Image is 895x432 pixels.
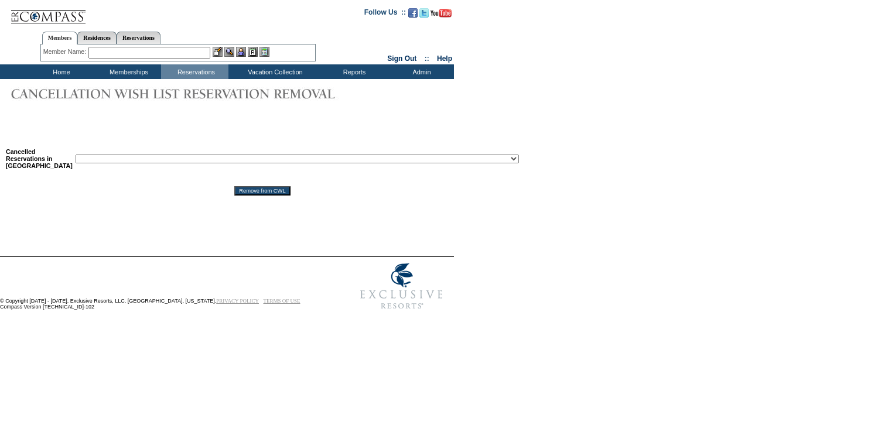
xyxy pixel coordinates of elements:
[387,64,454,79] td: Admin
[234,186,290,196] input: Remove from CWL
[43,47,88,57] div: Member Name:
[437,54,452,63] a: Help
[77,32,117,44] a: Residences
[224,47,234,57] img: View
[264,298,300,304] a: TERMS OF USE
[6,82,357,105] img: Cancellation Wish List Reservation Removal
[216,298,259,304] a: PRIVACY POLICY
[387,54,416,63] a: Sign Out
[319,64,387,79] td: Reports
[349,257,454,316] img: Exclusive Resorts
[419,8,429,18] img: Follow us on Twitter
[408,8,418,18] img: Become our fan on Facebook
[94,64,161,79] td: Memberships
[42,32,78,44] a: Members
[213,47,223,57] img: b_edit.gif
[228,64,319,79] td: Vacation Collection
[117,32,160,44] a: Reservations
[6,148,73,169] b: Cancelled Reservations in [GEOGRAPHIC_DATA]
[431,12,452,19] a: Subscribe to our YouTube Channel
[26,64,94,79] td: Home
[236,47,246,57] img: Impersonate
[431,9,452,18] img: Subscribe to our YouTube Channel
[259,47,269,57] img: b_calculator.gif
[425,54,429,63] span: ::
[248,47,258,57] img: Reservations
[408,12,418,19] a: Become our fan on Facebook
[161,64,228,79] td: Reservations
[419,12,429,19] a: Follow us on Twitter
[364,7,406,21] td: Follow Us ::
